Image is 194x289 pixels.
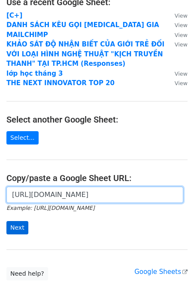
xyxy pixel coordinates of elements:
[6,267,48,280] a: Need help?
[6,173,188,183] h4: Copy/paste a Google Sheet URL:
[175,32,188,38] small: View
[166,21,188,29] a: View
[175,22,188,28] small: View
[175,71,188,77] small: View
[166,31,188,39] a: View
[6,40,164,68] a: KHẢO SÁT ĐỘ NHẬN BIẾT CỦA GIỚI TRẺ ĐỐI VỚI LOẠI HÌNH NGHỆ THUẬT "KỊCH TRUYỀN THANH" TẠI TP.HCM (R...
[6,21,159,29] a: DANH SÁCH KÊU GỌI [MEDICAL_DATA] GIA
[166,70,188,77] a: View
[6,31,48,39] a: MAILCHIMP
[134,268,188,276] a: Google Sheets
[175,41,188,48] small: View
[166,40,188,48] a: View
[166,79,188,87] a: View
[6,70,63,77] a: lớp học tháng 3
[6,131,39,144] a: Select...
[175,12,188,19] small: View
[6,187,183,203] input: Paste your Google Sheet URL here
[6,205,94,211] small: Example: [URL][DOMAIN_NAME]
[6,12,22,19] a: [C+]
[151,248,194,289] div: Tiện ích trò chuyện
[151,248,194,289] iframe: Chat Widget
[6,221,28,234] input: Next
[6,114,188,125] h4: Select another Google Sheet:
[6,79,115,87] a: THE NEXT INNOVATOR TOP 20
[166,12,188,19] a: View
[175,80,188,86] small: View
